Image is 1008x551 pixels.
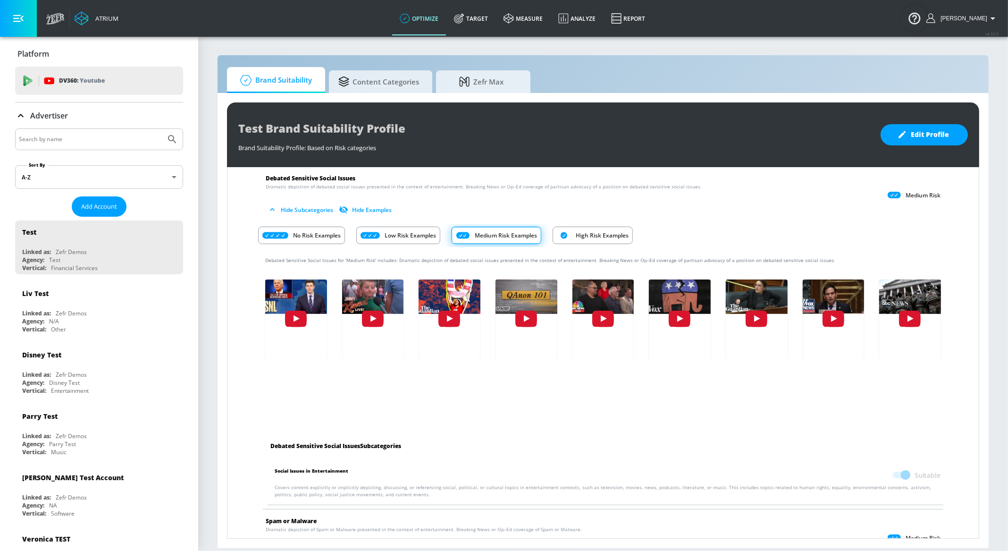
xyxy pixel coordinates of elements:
div: TestLinked as:Zefr DemosAgency:TestVertical:Financial Services [15,220,183,274]
div: Financial Services [51,264,98,272]
div: Vertical: [22,387,46,395]
div: Liv Test [22,289,49,298]
img: h8oTJN6PDrI [262,275,330,314]
div: Disney Test [49,379,80,387]
div: q6zpOA1W4Sk [572,280,634,360]
button: GxjXp6LfxME [879,280,941,360]
p: Advertiser [30,110,68,121]
div: Parry TestLinked as:Zefr DemosAgency:Parry TestVertical:Music [15,405,183,458]
button: bsN96zE8FuE [496,280,557,360]
div: Linked as: [22,309,51,317]
div: Zefr Demos [56,248,87,256]
div: Atrium [92,14,118,23]
button: h8oTJN6PDrI [265,280,327,360]
div: Parry Test [49,440,76,448]
div: Zefr Demos [56,371,87,379]
button: EKRtt6RULmQ [803,280,865,360]
div: Agency: [22,379,44,387]
div: Test [49,256,60,264]
p: High Risk Examples [576,230,629,240]
span: Social Issues in Entertainment [275,466,348,484]
div: Entertainment [51,387,89,395]
div: [PERSON_NAME] Test AccountLinked as:Zefr DemosAgency:NAVertical:Software [15,466,183,520]
div: Agency: [22,501,44,509]
span: Edit Profile [899,129,949,141]
button: Hide Examples [337,202,395,218]
img: EKRtt6RULmQ [799,275,867,314]
span: Brand Suitability [236,69,312,92]
img: m5M8vvEhCFI [722,275,790,314]
div: Vertical: [22,448,46,456]
div: Software [51,509,75,517]
button: PYZBxH4I_GA [419,280,480,360]
div: Advertiser [15,102,183,129]
span: Add Account [81,201,117,212]
div: Linked as: [22,371,51,379]
div: Linked as: [22,493,51,501]
button: Hide Subcategories [266,202,337,218]
div: Linked as: [22,248,51,256]
a: Report [604,1,653,35]
div: N/A [49,317,59,325]
div: Veronica TEST [22,534,70,543]
p: Covers content explicitly or implicitly depicting, discussing, or referencing social, political, ... [275,484,941,498]
input: Search by name [19,133,162,145]
div: Disney TestLinked as:Zefr DemosAgency:Disney TestVertical:Entertainment [15,343,183,397]
p: Medium Risk [906,534,941,542]
div: Brand Suitability Profile: Based on Risk categories [238,139,871,152]
span: Suitable [915,471,941,480]
div: Agency: [22,256,44,264]
img: q6zpOA1W4Sk [569,275,637,314]
button: Add Account [72,196,126,217]
button: [PERSON_NAME] [926,13,999,24]
p: Platform [17,49,49,59]
img: mICxKmCjF-4 [646,275,714,314]
div: jiFDY6N33aw [342,280,404,360]
div: Vertical: [22,264,46,272]
button: m5M8vvEhCFI [726,280,788,360]
div: Parry Test [22,412,58,421]
div: Vertical: [22,325,46,333]
div: Disney Test [22,350,61,359]
span: login as: richard.kimball@zefr.com [937,15,987,22]
span: Debated Sensitive Social Issues for 'Medium Risk' includes: Dramatic depiction of debated social ... [265,257,835,263]
div: Agency: [22,440,44,448]
img: PYZBxH4I_GA [416,275,484,314]
div: NA [49,501,57,509]
button: Edit Profile [881,124,968,145]
a: Atrium [75,11,118,25]
p: Low Risk Examples [385,230,436,240]
button: mICxKmCjF-4 [649,280,711,360]
div: Liv TestLinked as:Zefr DemosAgency:N/AVertical:Other [15,282,183,336]
p: No Risk Examples [293,230,341,240]
span: v 4.32.0 [985,31,999,36]
img: GxjXp6LfxME [876,275,944,314]
div: Risk Category Examples [258,224,948,247]
label: Sort By [27,162,47,168]
a: Target [446,1,496,35]
span: Zefr Max [445,70,517,93]
div: Test [22,228,36,237]
div: Zefr Demos [56,432,87,440]
img: jiFDY6N33aw [339,275,407,314]
div: Agency: [22,317,44,325]
a: Analyze [551,1,604,35]
span: Dramatic depiction of debated social issues presented in the context of entertainment. Breaking N... [266,183,702,190]
div: Zefr Demos [56,493,87,501]
a: optimize [392,1,446,35]
span: Debated Sensitive Social Issues [266,174,355,182]
span: Spam or Malware [266,517,317,525]
button: Open Resource Center [901,5,928,31]
div: Vertical: [22,509,46,517]
span: Content Categories [338,70,419,93]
